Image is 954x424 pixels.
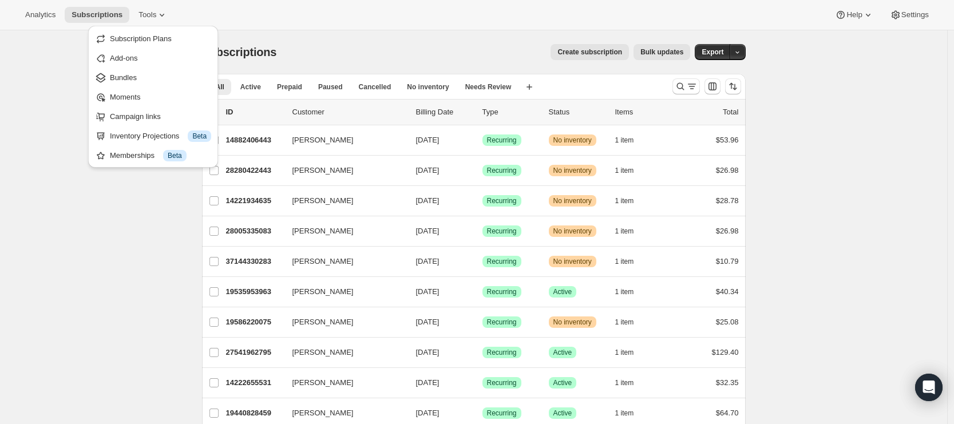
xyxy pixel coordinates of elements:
span: Subscriptions [72,10,122,19]
div: IDCustomerBilling DateTypeStatusItemsTotal [226,106,739,118]
button: Tools [132,7,175,23]
div: 19535953963[PERSON_NAME][DATE]SuccessRecurringSuccessActive1 item$40.34 [226,284,739,300]
button: 1 item [615,375,647,391]
span: No inventory [553,166,592,175]
span: 1 item [615,227,634,236]
span: $64.70 [716,409,739,417]
span: [PERSON_NAME] [292,286,354,298]
span: $53.96 [716,136,739,144]
span: $40.34 [716,287,739,296]
button: Memberships [92,146,215,164]
p: 19586220075 [226,316,283,328]
span: $129.40 [712,348,739,356]
span: Recurring [487,409,517,418]
div: 14882406443[PERSON_NAME][DATE]SuccessRecurringWarningNo inventory1 item$53.96 [226,132,739,148]
button: Customize table column order and visibility [704,78,721,94]
button: Sort the results [725,78,741,94]
span: [PERSON_NAME] [292,134,354,146]
p: 37144330283 [226,256,283,267]
p: 28005335083 [226,225,283,237]
span: No inventory [553,318,592,327]
span: [PERSON_NAME] [292,347,354,358]
span: No inventory [553,227,592,236]
span: [DATE] [416,348,440,356]
button: [PERSON_NAME] [286,374,400,392]
button: 1 item [615,193,647,209]
span: Create subscription [557,47,622,57]
span: [PERSON_NAME] [292,316,354,328]
span: Recurring [487,257,517,266]
span: Recurring [487,378,517,387]
div: 28005335083[PERSON_NAME][DATE]SuccessRecurringWarningNo inventory1 item$26.98 [226,223,739,239]
span: 1 item [615,348,634,357]
div: Memberships [110,150,211,161]
span: [PERSON_NAME] [292,225,354,237]
button: 1 item [615,314,647,330]
span: Prepaid [277,82,302,92]
span: [DATE] [416,257,440,266]
button: Create new view [520,79,539,95]
button: Campaign links [92,107,215,125]
span: Recurring [487,136,517,145]
p: ID [226,106,283,118]
p: Customer [292,106,407,118]
span: $32.35 [716,378,739,387]
span: Subscription Plans [110,34,172,43]
span: Recurring [487,318,517,327]
div: 27541962795[PERSON_NAME][DATE]SuccessRecurringSuccessActive1 item$129.40 [226,344,739,360]
div: 37144330283[PERSON_NAME][DATE]SuccessRecurringWarningNo inventory1 item$10.79 [226,253,739,270]
span: Paused [318,82,343,92]
div: 14221934635[PERSON_NAME][DATE]SuccessRecurringWarningNo inventory1 item$28.78 [226,193,739,209]
span: [DATE] [416,287,440,296]
p: 19535953963 [226,286,283,298]
button: 1 item [615,284,647,300]
button: Subscription Plans [92,29,215,47]
span: Recurring [487,348,517,357]
button: [PERSON_NAME] [286,131,400,149]
span: Analytics [25,10,56,19]
span: Export [702,47,723,57]
button: Help [828,7,880,23]
span: 1 item [615,166,634,175]
button: [PERSON_NAME] [286,404,400,422]
span: Bundles [110,73,137,82]
button: Analytics [18,7,62,23]
div: 28280422443[PERSON_NAME][DATE]SuccessRecurringWarningNo inventory1 item$26.98 [226,163,739,179]
span: [PERSON_NAME] [292,377,354,389]
span: Needs Review [465,82,512,92]
span: Add-ons [110,54,137,62]
p: 14221934635 [226,195,283,207]
p: 14882406443 [226,134,283,146]
span: Settings [901,10,929,19]
span: No inventory [553,136,592,145]
span: Cancelled [359,82,391,92]
button: Subscriptions [65,7,129,23]
span: [PERSON_NAME] [292,165,354,176]
span: $10.79 [716,257,739,266]
span: [DATE] [416,227,440,235]
span: 1 item [615,378,634,387]
div: Type [482,106,540,118]
p: Total [723,106,738,118]
button: 1 item [615,132,647,148]
p: 28280422443 [226,165,283,176]
span: Beta [192,132,207,141]
span: Subscriptions [202,46,277,58]
button: Search and filter results [672,78,700,94]
span: [DATE] [416,166,440,175]
button: [PERSON_NAME] [286,343,400,362]
span: Recurring [487,196,517,205]
button: Bulk updates [634,44,690,60]
button: 1 item [615,223,647,239]
span: Recurring [487,227,517,236]
button: [PERSON_NAME] [286,192,400,210]
div: Items [615,106,672,118]
span: Active [553,409,572,418]
span: Beta [168,151,182,160]
button: [PERSON_NAME] [286,252,400,271]
button: Add-ons [92,49,215,67]
span: Active [553,287,572,296]
span: [DATE] [416,409,440,417]
span: 1 item [615,257,634,266]
span: [DATE] [416,136,440,144]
